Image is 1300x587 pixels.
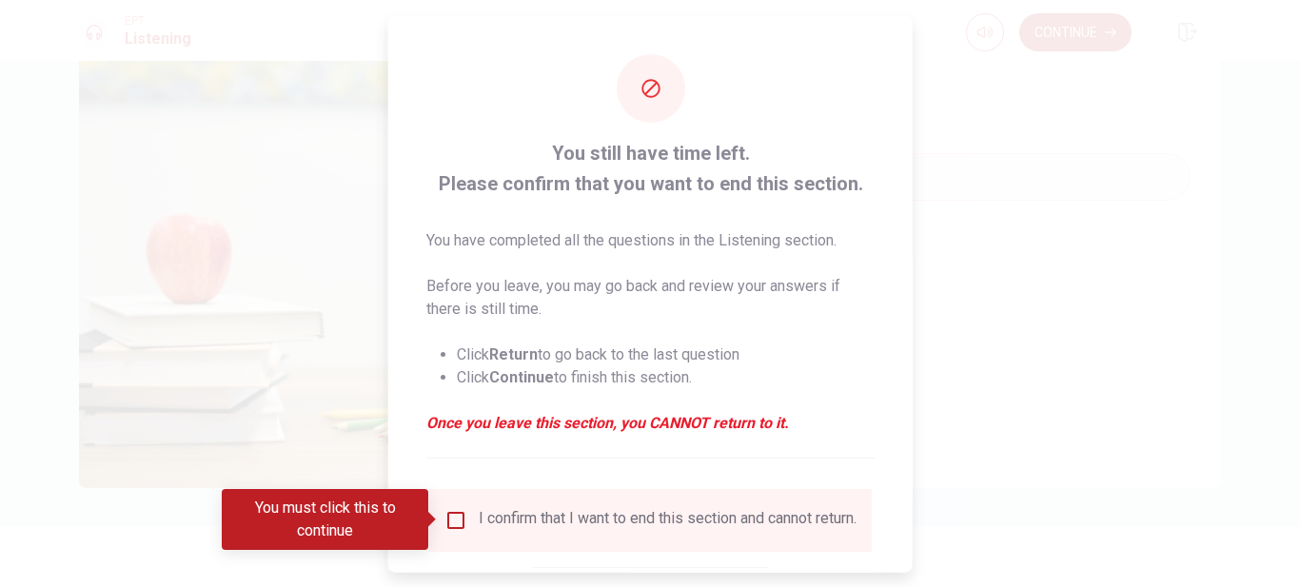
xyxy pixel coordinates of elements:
strong: Continue [489,367,554,385]
p: Before you leave, you may go back and review your answers if there is still time. [426,274,875,320]
li: Click to go back to the last question [457,342,875,365]
li: Click to finish this section. [457,365,875,388]
p: You have completed all the questions in the Listening section. [426,228,875,251]
span: You must click this to continue [444,508,467,531]
span: You still have time left. Please confirm that you want to end this section. [426,137,875,198]
strong: Return [489,344,538,362]
div: I confirm that I want to end this section and cannot return. [479,508,857,531]
div: You must click this to continue [222,489,428,550]
em: Once you leave this section, you CANNOT return to it. [426,411,875,434]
